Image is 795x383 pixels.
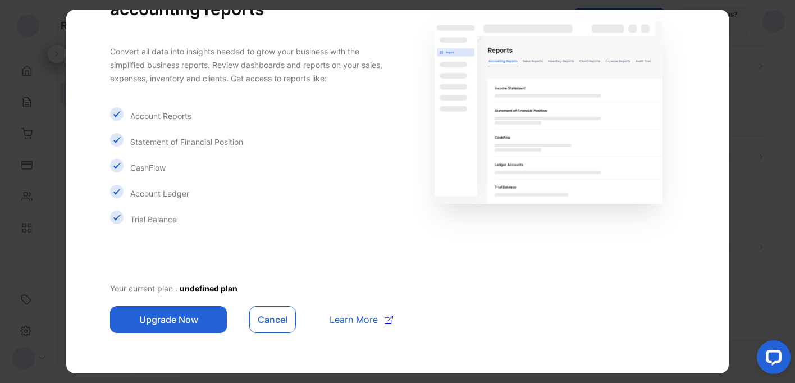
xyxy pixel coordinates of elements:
[110,159,124,172] img: Icon
[110,47,382,83] span: Convert all data into insights needed to grow your business with the simplified business reports....
[110,284,180,293] span: Your current plan :
[180,284,237,293] span: undefined plan
[110,107,124,121] img: Icon
[130,213,177,225] p: Trial Balance
[110,211,124,224] img: Icon
[130,136,243,148] p: Statement of Financial Position
[110,133,124,147] img: Icon
[110,306,227,333] button: Upgrade Now
[412,13,685,240] img: Account Reports gating
[330,313,378,326] span: Learn More
[249,306,296,333] button: Cancel
[748,336,795,383] iframe: LiveChat chat widget
[130,188,189,199] p: Account Ledger
[318,313,393,326] a: Learn More
[130,162,166,174] p: CashFlow
[130,110,191,122] p: Account Reports
[110,185,124,198] img: Icon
